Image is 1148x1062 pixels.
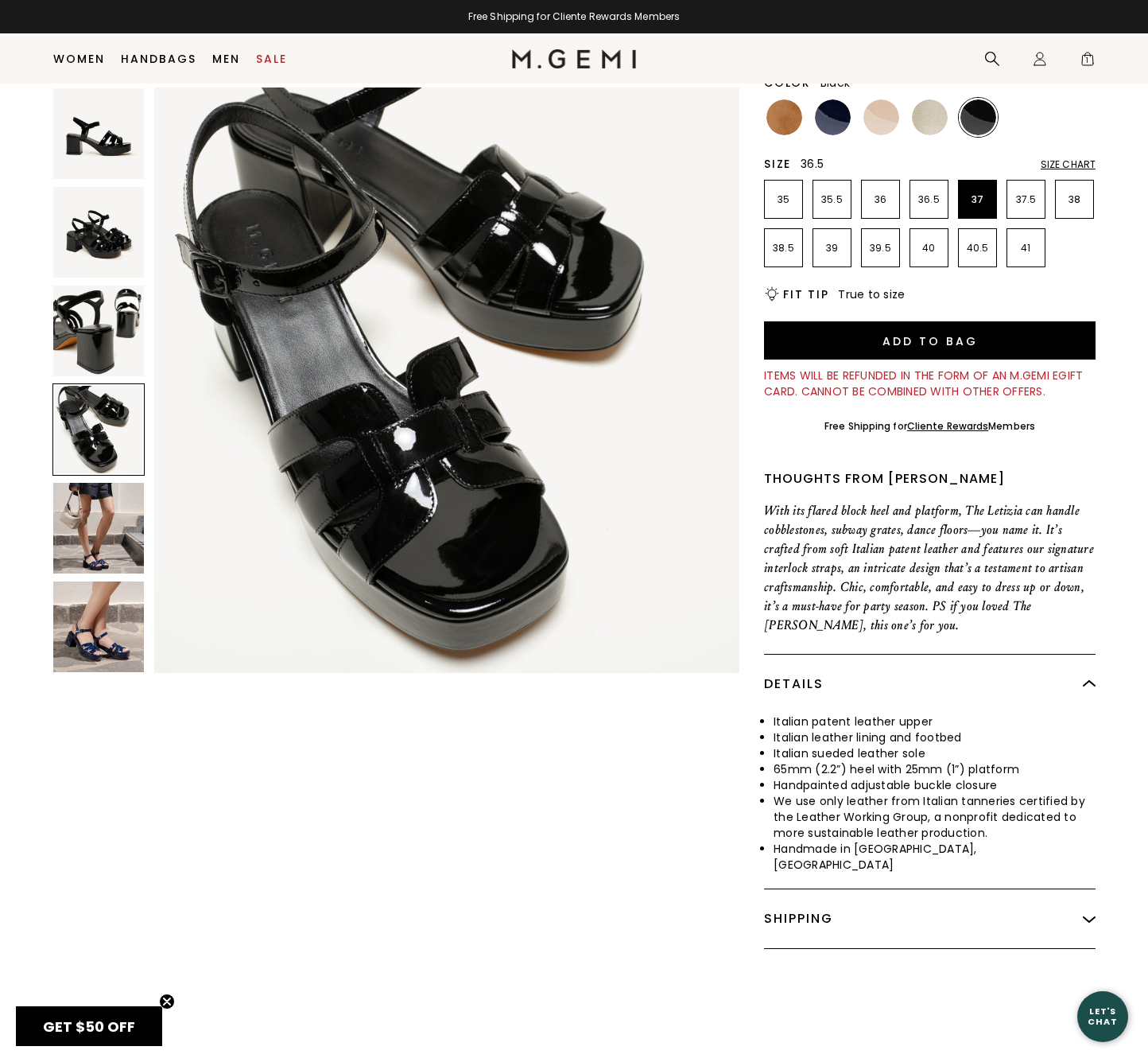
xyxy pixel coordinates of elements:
[774,745,1096,761] li: Italian sueded leather sole
[783,288,828,301] h2: Fit Tip
[764,889,1096,948] div: Shipping
[813,242,851,255] p: 39
[764,321,1096,360] button: Add to Bag
[910,242,948,255] p: 40
[53,483,144,574] img: The Letizia
[912,99,948,135] img: Champagne
[256,53,287,65] a: Sale
[159,994,175,1009] button: Close teaser
[764,158,791,170] h2: Size
[1080,54,1096,70] span: 1
[512,49,637,68] img: M.Gemi
[212,53,240,65] a: Men
[1041,158,1096,171] div: Size Chart
[53,582,144,672] img: The Letizia
[801,156,824,172] span: 36.5
[774,777,1096,793] li: Handpainted adjustable buckle closure
[764,469,1096,488] div: Thoughts from [PERSON_NAME]
[53,53,105,65] a: Women
[910,193,948,206] p: 36.5
[53,286,144,376] img: The Letizia
[838,286,905,302] span: True to size
[1056,193,1093,206] p: 38
[774,841,1096,873] li: Handmade in [GEOGRAPHIC_DATA], [GEOGRAPHIC_DATA]
[907,419,989,433] a: Cliente Rewards
[862,193,899,206] p: 36
[774,761,1096,777] li: 65mm (2.2”) heel with 25mm (1”) platform
[1077,1006,1128,1026] div: Let's Chat
[815,99,851,135] img: Navy
[863,99,899,135] img: Sand
[862,242,899,255] p: 39.5
[766,99,802,135] img: Luggage
[774,793,1096,841] li: We use only leather from Italian tanneries certified by the Leather Working Group, a nonprofit de...
[813,193,851,206] p: 35.5
[154,88,739,673] img: The Letizia
[764,501,1096,635] p: With its flared block heel and platform, The Letizia can handle cobblestones, subway grates, danc...
[765,193,802,206] p: 35
[959,193,996,206] p: 37
[774,714,1096,729] li: Italian patent leather upper
[765,242,802,255] p: 38.5
[959,242,996,255] p: 40.5
[121,53,196,65] a: Handbags
[764,368,1096,399] div: Items will be refunded in the form of an M.Gemi eGift Card. Cannot be combined with other offers.
[43,1017,135,1037] span: GET $50 OFF
[764,655,1096,714] div: Details
[824,420,1035,433] div: Free Shipping for Members
[16,1006,162,1046] div: GET $50 OFFClose teaser
[53,187,144,278] img: The Letizia
[764,76,811,89] h2: Color
[774,729,1096,745] li: Italian leather lining and footbed
[1007,193,1045,206] p: 37.5
[960,99,996,135] img: Black
[1007,242,1045,255] p: 41
[53,88,144,179] img: The Letizia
